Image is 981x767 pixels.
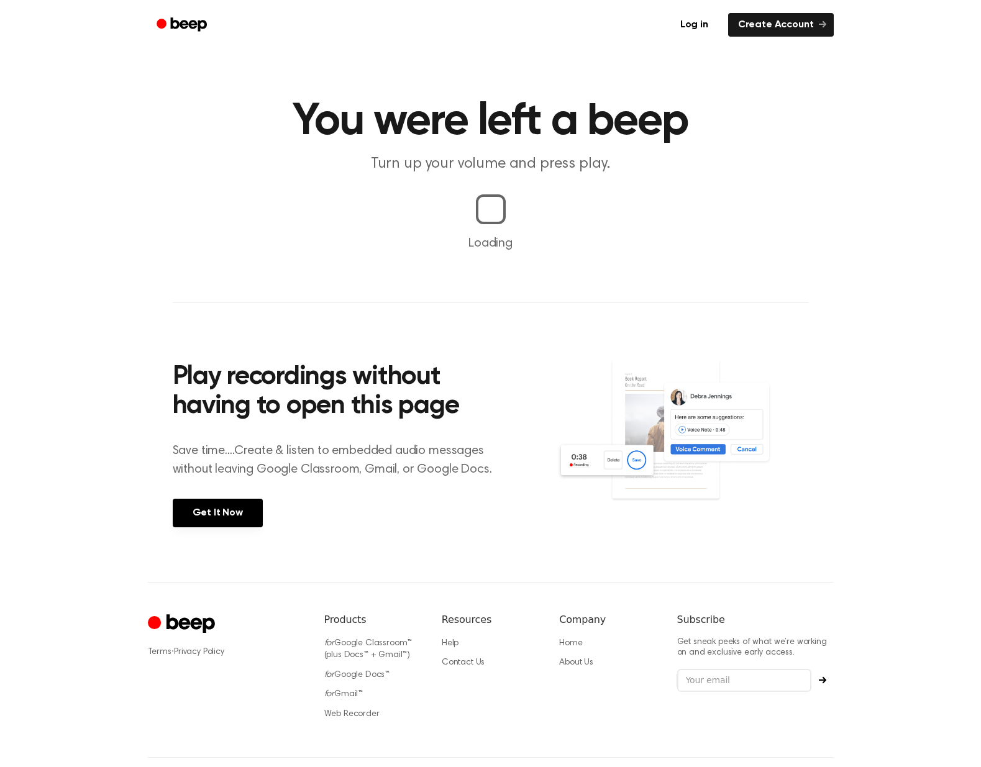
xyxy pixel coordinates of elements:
[148,646,304,658] div: ·
[559,639,582,648] a: Home
[442,612,539,627] h6: Resources
[173,99,809,144] h1: You were left a beep
[173,499,263,527] a: Get It Now
[442,658,485,667] a: Contact Us
[324,690,363,699] a: forGmail™
[677,612,834,627] h6: Subscribe
[173,442,508,479] p: Save time....Create & listen to embedded audio messages without leaving Google Classroom, Gmail, ...
[728,13,834,37] a: Create Account
[557,359,808,526] img: Voice Comments on Docs and Recording Widget
[677,669,811,692] input: Your email
[324,639,335,648] i: for
[174,648,224,656] a: Privacy Policy
[324,639,413,660] a: forGoogle Classroom™ (plus Docs™ + Gmail™)
[677,637,834,659] p: Get sneak peeks of what we’re working on and exclusive early access.
[324,671,335,679] i: for
[148,13,218,37] a: Beep
[442,639,459,648] a: Help
[559,658,593,667] a: About Us
[252,154,729,175] p: Turn up your volume and press play.
[173,363,508,422] h2: Play recordings without having to open this page
[324,690,335,699] i: for
[324,710,380,719] a: Web Recorder
[559,612,657,627] h6: Company
[811,676,834,684] button: Subscribe
[148,648,171,656] a: Terms
[15,234,966,253] p: Loading
[324,612,422,627] h6: Products
[148,612,218,637] a: Cruip
[324,671,390,679] a: forGoogle Docs™
[668,11,721,39] a: Log in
